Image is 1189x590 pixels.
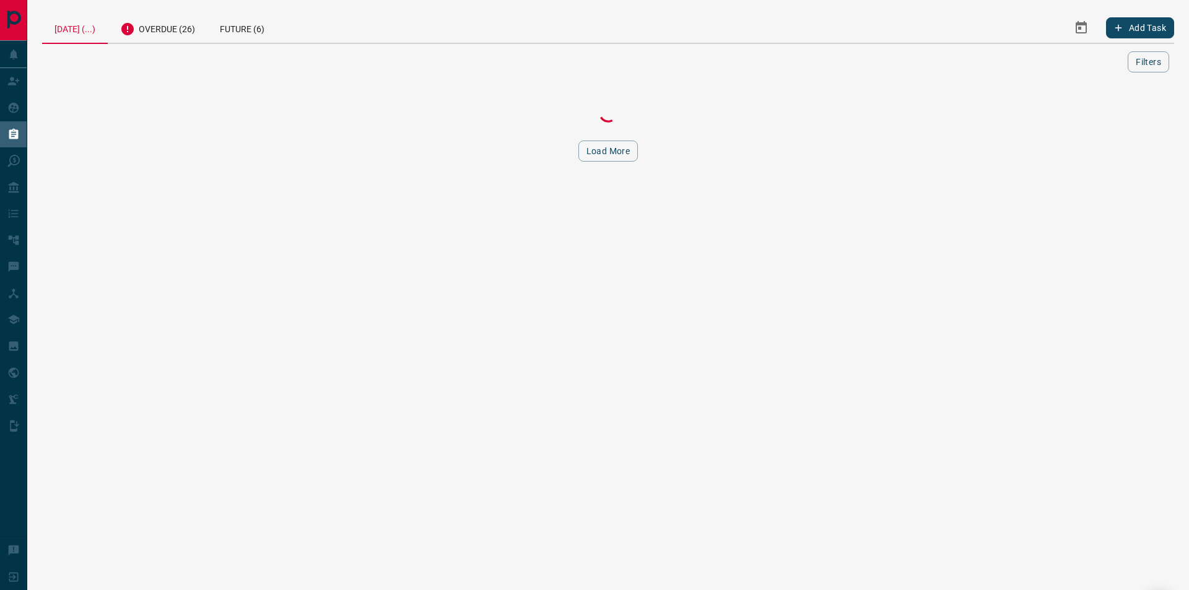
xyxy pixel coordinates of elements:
button: Filters [1128,51,1169,72]
button: Load More [578,141,638,162]
button: Add Task [1106,17,1174,38]
div: Future (6) [207,12,277,43]
button: Select Date Range [1066,13,1096,43]
div: [DATE] (...) [42,12,108,44]
div: Overdue (26) [108,12,207,43]
div: Loading [546,101,670,126]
